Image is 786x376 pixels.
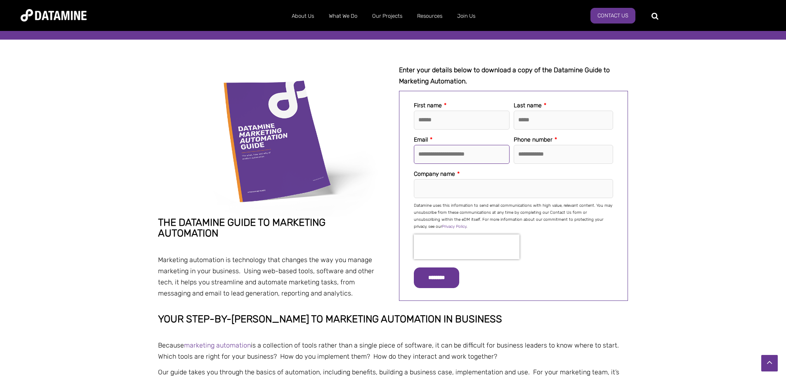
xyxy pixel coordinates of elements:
[365,5,410,27] a: Our Projects
[321,5,365,27] a: What We Do
[158,64,387,217] img: Marketing Automation Cover small
[158,254,387,299] p: Marketing automation is technology that changes the way you manage marketing in your business. Us...
[450,5,483,27] a: Join Us
[414,234,519,259] iframe: reCAPTCHA
[184,341,251,349] a: marketing automation
[284,5,321,27] a: About Us
[414,170,455,177] span: Company name
[410,5,450,27] a: Resources
[158,217,326,239] strong: The Datamine Guide to Marketing Automation
[414,136,428,143] span: Email
[514,102,542,109] span: Last name
[158,313,502,325] strong: Your step-by-[PERSON_NAME] to marketing automation in business
[158,341,621,360] span: Because is a collection of tools rather than a single piece of software, it can be difficult for ...
[514,136,552,143] span: Phone number
[590,8,635,24] a: Contact Us
[442,224,466,229] a: Privacy Policy
[414,202,613,230] p: Datamine uses this information to send email communications with high value, relevant content. Yo...
[399,66,610,85] strong: Enter your details below to download a copy of the Datamine Guide to Marketing Automation.
[414,102,442,109] span: First name
[21,9,87,21] img: Datamine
